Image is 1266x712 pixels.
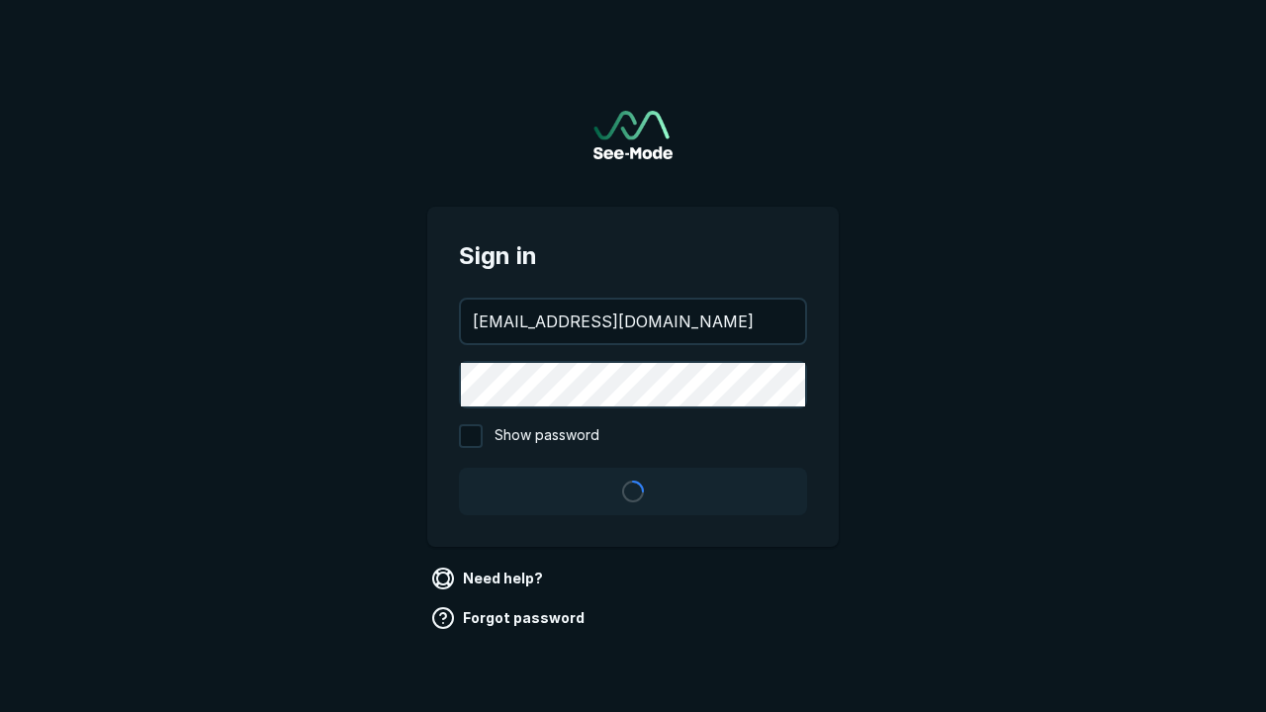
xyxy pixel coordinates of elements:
img: See-Mode Logo [593,111,673,159]
a: Go to sign in [593,111,673,159]
a: Forgot password [427,602,592,634]
a: Need help? [427,563,551,594]
input: your@email.com [461,300,805,343]
span: Sign in [459,238,807,274]
span: Show password [495,424,599,448]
